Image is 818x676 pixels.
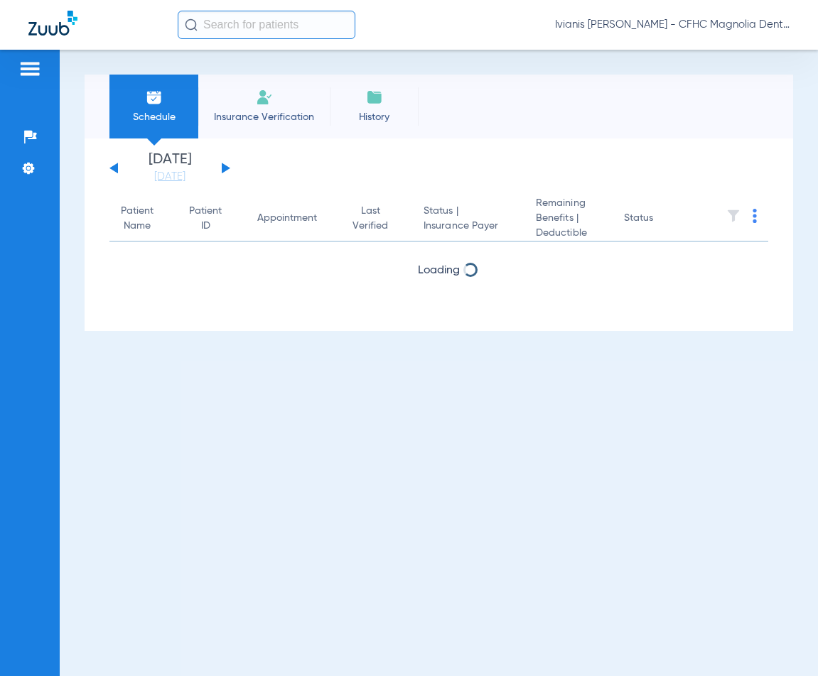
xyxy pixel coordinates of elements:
div: Patient ID [189,204,222,234]
span: Schedule [120,110,188,124]
a: [DATE] [127,170,212,184]
div: Last Verified [353,204,401,234]
div: Appointment [257,211,317,226]
input: Search for patients [178,11,355,39]
img: group-dot-blue.svg [753,209,757,223]
span: Insurance Payer [424,219,513,234]
li: [DATE] [127,153,212,184]
th: Status [613,196,709,242]
div: Last Verified [353,204,388,234]
img: filter.svg [726,209,741,223]
img: History [366,89,383,106]
th: Remaining Benefits | [524,196,613,242]
span: Loading [418,265,460,276]
span: Insurance Verification [209,110,319,124]
span: Ivianis [PERSON_NAME] - CFHC Magnolia Dental [555,18,790,32]
div: Patient ID [189,204,235,234]
span: History [340,110,408,124]
img: Zuub Logo [28,11,77,36]
div: Patient Name [121,204,154,234]
img: Manual Insurance Verification [256,89,273,106]
img: Search Icon [185,18,198,31]
div: Patient Name [121,204,166,234]
div: Appointment [257,211,330,226]
span: Deductible [536,226,601,241]
img: hamburger-icon [18,60,41,77]
th: Status | [412,196,524,242]
img: Schedule [146,89,163,106]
